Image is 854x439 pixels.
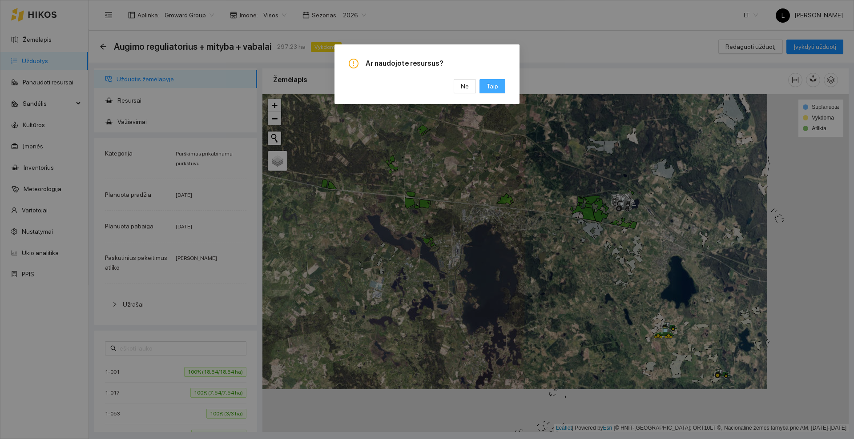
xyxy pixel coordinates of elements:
span: Taip [487,81,498,91]
button: Ne [454,79,476,93]
span: Ne [461,81,469,91]
span: Ar naudojote resursus? [366,59,505,68]
button: Taip [479,79,505,93]
span: exclamation-circle [349,59,359,68]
